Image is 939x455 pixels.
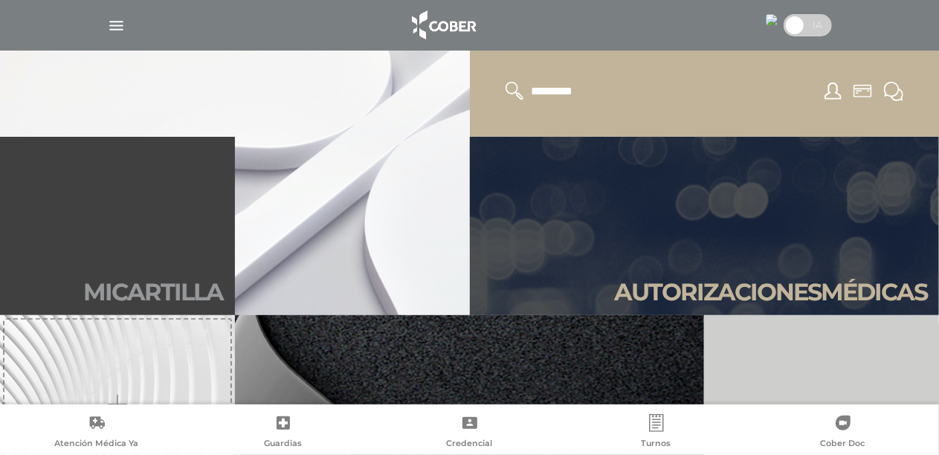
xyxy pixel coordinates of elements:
h2: Autori zaciones médicas [614,278,927,306]
img: logo_cober_home-white.png [404,7,482,43]
span: Credencial [447,438,493,451]
a: Guardias [190,414,376,452]
span: Atención Médica Ya [54,438,138,451]
a: Atención Médica Ya [3,414,190,452]
img: Cober_menu-lines-white.svg [107,16,126,35]
a: Credencial [376,414,563,452]
a: Cober Doc [749,414,936,452]
h2: Mi car tilla [83,278,223,306]
span: Guardias [264,438,302,451]
span: Turnos [642,438,671,451]
a: Turnos [563,414,749,452]
img: 778 [766,14,778,26]
span: Cober Doc [821,438,865,451]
